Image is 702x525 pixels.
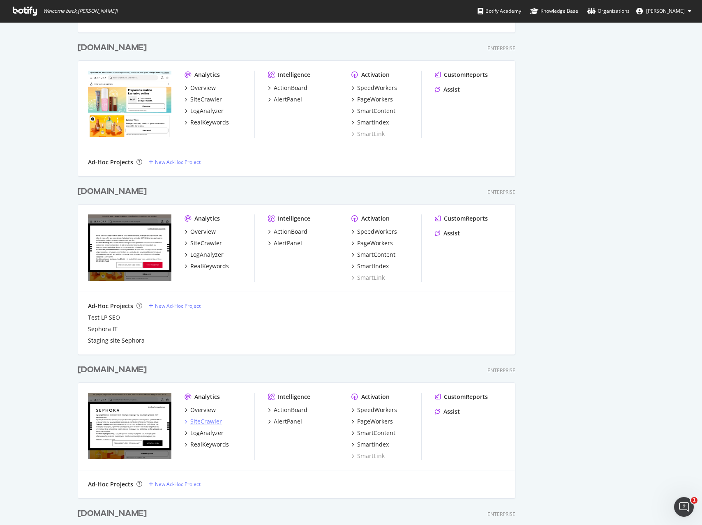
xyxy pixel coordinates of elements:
div: Assist [443,408,460,416]
a: New Ad-Hoc Project [149,159,201,166]
div: [DOMAIN_NAME] [78,508,147,520]
span: 1 [691,497,697,504]
div: Analytics [194,214,220,223]
div: Analytics [194,71,220,79]
a: SmartContent [351,107,395,115]
span: Welcome back, [PERSON_NAME] ! [43,8,118,14]
span: Cedric Cherchi [646,7,685,14]
div: RealKeywords [190,440,229,449]
a: Overview [185,228,216,236]
div: Activation [361,71,390,79]
a: New Ad-Hoc Project [149,481,201,488]
div: Enterprise [487,511,515,518]
a: SiteCrawler [185,95,222,104]
a: SmartIndex [351,440,389,449]
a: SmartLink [351,130,385,138]
div: AlertPanel [274,417,302,426]
div: Organizations [587,7,630,15]
a: ActionBoard [268,406,307,414]
div: AlertPanel [274,239,302,247]
a: LogAnalyzer [185,251,224,259]
a: Test LP SEO [88,313,120,322]
a: ActionBoard [268,228,307,236]
div: Intelligence [278,393,310,401]
div: RealKeywords [190,262,229,270]
div: New Ad-Hoc Project [155,159,201,166]
a: SmartContent [351,251,395,259]
div: Enterprise [487,367,515,374]
div: ActionBoard [274,84,307,92]
div: LogAnalyzer [190,251,224,259]
div: SiteCrawler [190,95,222,104]
div: New Ad-Hoc Project [155,481,201,488]
a: AlertPanel [268,417,302,426]
a: ActionBoard [268,84,307,92]
div: SpeedWorkers [357,406,397,414]
a: SmartLink [351,452,385,460]
div: Overview [190,406,216,414]
div: SmartContent [357,251,395,259]
div: [DOMAIN_NAME] [78,364,147,376]
a: RealKeywords [185,262,229,270]
a: CustomReports [435,71,488,79]
div: CustomReports [444,393,488,401]
div: Activation [361,393,390,401]
a: SmartIndex [351,118,389,127]
a: SmartContent [351,429,395,437]
a: SpeedWorkers [351,84,397,92]
div: SmartIndex [357,118,389,127]
div: LogAnalyzer [190,107,224,115]
img: www.sephora.gr [88,393,171,459]
a: LogAnalyzer [185,107,224,115]
div: SmartIndex [357,440,389,449]
div: PageWorkers [357,417,393,426]
button: [PERSON_NAME] [630,5,698,18]
a: [DOMAIN_NAME] [78,508,150,520]
a: Assist [435,408,460,416]
a: SmartIndex [351,262,389,270]
a: Overview [185,406,216,414]
div: New Ad-Hoc Project [155,302,201,309]
a: AlertPanel [268,95,302,104]
a: Assist [435,85,460,94]
div: SiteCrawler [190,417,222,426]
a: [DOMAIN_NAME] [78,186,150,198]
a: Sephora IT [88,325,118,333]
img: wwww.sephora.es [88,71,171,137]
a: Overview [185,84,216,92]
a: Assist [435,229,460,237]
div: Assist [443,229,460,237]
div: ActionBoard [274,406,307,414]
div: Assist [443,85,460,94]
a: PageWorkers [351,239,393,247]
div: SiteCrawler [190,239,222,247]
div: Ad-Hoc Projects [88,302,133,310]
a: SiteCrawler [185,239,222,247]
iframe: Intercom live chat [674,497,694,517]
div: SmartLink [351,274,385,282]
div: [DOMAIN_NAME] [78,42,147,54]
div: RealKeywords [190,118,229,127]
div: ActionBoard [274,228,307,236]
a: CustomReports [435,393,488,401]
a: PageWorkers [351,95,393,104]
div: Enterprise [487,189,515,196]
a: SiteCrawler [185,417,222,426]
a: Staging site Sephora [88,336,145,345]
img: www.sephora.fr [88,214,171,281]
div: Ad-Hoc Projects [88,480,133,488]
div: Ad-Hoc Projects [88,158,133,166]
div: LogAnalyzer [190,429,224,437]
div: Knowledge Base [530,7,578,15]
a: RealKeywords [185,440,229,449]
a: CustomReports [435,214,488,223]
div: Overview [190,228,216,236]
div: SmartContent [357,429,395,437]
div: SpeedWorkers [357,228,397,236]
div: [DOMAIN_NAME] [78,186,147,198]
div: CustomReports [444,71,488,79]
